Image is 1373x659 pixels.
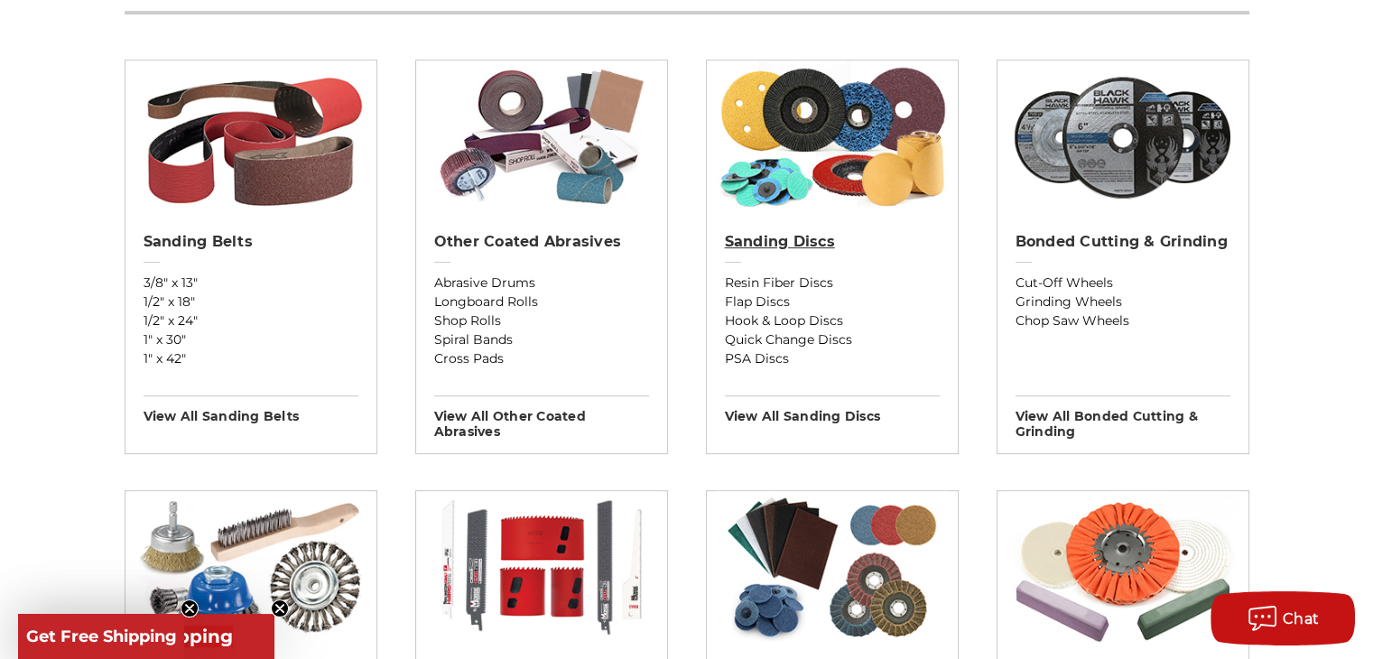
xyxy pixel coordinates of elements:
div: Get Free ShippingClose teaser [18,614,274,659]
img: Metal Saw Blades [424,491,658,645]
h2: Bonded Cutting & Grinding [1016,233,1230,251]
h2: Sanding Belts [144,233,358,251]
a: Cut-Off Wheels [1016,274,1230,292]
span: Chat [1283,610,1320,627]
img: Sanding Discs [715,60,949,214]
button: Close teaser [271,599,289,617]
a: 1/2" x 24" [144,311,358,330]
h3: View All bonded cutting & grinding [1016,395,1230,440]
span: Get Free Shipping [26,627,177,646]
button: Close teaser [181,599,199,617]
img: Non-woven Abrasives [715,491,949,645]
a: Chop Saw Wheels [1016,311,1230,330]
img: Buffing & Polishing [1006,491,1239,645]
a: Grinding Wheels [1016,292,1230,311]
a: 3/8" x 13" [144,274,358,292]
a: Resin Fiber Discs [725,274,940,292]
h3: View All other coated abrasives [434,395,649,440]
a: Quick Change Discs [725,330,940,349]
a: Cross Pads [434,349,649,368]
button: Chat [1211,591,1355,645]
a: Abrasive Drums [434,274,649,292]
a: Shop Rolls [434,311,649,330]
img: Wire Wheels & Brushes [134,491,367,645]
a: 1/2" x 18" [144,292,358,311]
img: Other Coated Abrasives [424,60,658,214]
h3: View All sanding belts [144,395,358,424]
h2: Sanding Discs [725,233,940,251]
img: Bonded Cutting & Grinding [1006,60,1239,214]
a: 1" x 30" [144,330,358,349]
a: PSA Discs [725,349,940,368]
a: Spiral Bands [434,330,649,349]
h2: Other Coated Abrasives [434,233,649,251]
a: Flap Discs [725,292,940,311]
img: Sanding Belts [134,60,367,214]
a: 1" x 42" [144,349,358,368]
a: Longboard Rolls [434,292,649,311]
h3: View All sanding discs [725,395,940,424]
a: Hook & Loop Discs [725,311,940,330]
div: Get Free ShippingClose teaser [18,614,184,659]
